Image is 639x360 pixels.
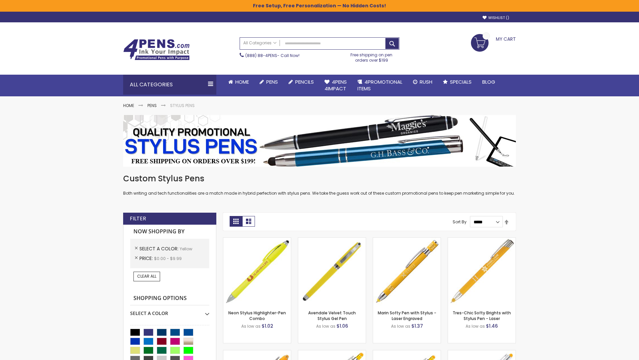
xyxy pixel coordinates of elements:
[283,75,319,89] a: Pencils
[298,350,366,356] a: Phoenix Softy Brights with Stylus Pen - Laser-Yellow
[408,75,438,89] a: Rush
[298,237,366,243] a: Avendale Velvet Touch Stylus Gel Pen-Yellow
[477,75,501,89] a: Blog
[378,310,436,321] a: Marin Softy Pen with Stylus - Laser Engraved
[123,173,516,196] div: Both writing and tech functionalities are a match made in hybrid perfection with stylus pens. We ...
[486,323,498,329] span: $1.46
[438,75,477,89] a: Specials
[123,39,190,60] img: 4Pens Custom Pens and Promotional Products
[154,256,182,261] span: $0.00 - $9.99
[482,78,495,85] span: Blog
[266,78,278,85] span: Pens
[243,40,277,46] span: All Categories
[357,78,402,92] span: 4PROMOTIONAL ITEMS
[223,238,291,305] img: Neon Stylus Highlighter-Pen Combo-Yellow
[344,50,400,63] div: Free shipping on pen orders over $199
[308,310,356,321] a: Avendale Velvet Touch Stylus Gel Pen
[130,215,146,222] strong: Filter
[324,78,347,92] span: 4Pens 4impact
[123,115,516,167] img: Stylus Pens
[391,323,410,329] span: As low as
[453,219,467,225] label: Sort By
[235,78,249,85] span: Home
[123,103,134,108] a: Home
[123,173,516,184] h1: Custom Stylus Pens
[336,323,348,329] span: $1.06
[319,75,352,96] a: 4Pens4impact
[373,238,441,305] img: Marin Softy Pen with Stylus - Laser Engraved-Yellow
[420,78,432,85] span: Rush
[466,323,485,329] span: As low as
[241,323,261,329] span: As low as
[180,246,192,252] span: Yellow
[448,238,516,305] img: Tres-Chic Softy Brights with Stylus Pen - Laser-Yellow
[133,272,160,281] a: Clear All
[450,78,472,85] span: Specials
[254,75,283,89] a: Pens
[130,225,209,239] strong: Now Shopping by
[230,216,242,227] strong: Grid
[373,237,441,243] a: Marin Softy Pen with Stylus - Laser Engraved-Yellow
[448,237,516,243] a: Tres-Chic Softy Brights with Stylus Pen - Laser-Yellow
[228,310,286,321] a: Neon Stylus Highlighter-Pen Combo
[223,350,291,356] a: Ellipse Softy Brights with Stylus Pen - Laser-Yellow
[130,305,209,317] div: Select A Color
[245,53,300,58] span: - Call Now!
[130,291,209,306] strong: Shopping Options
[411,323,423,329] span: $1.37
[223,75,254,89] a: Home
[147,103,157,108] a: Pens
[483,15,509,20] a: Wishlist
[373,350,441,356] a: Phoenix Softy Brights Gel with Stylus Pen - Laser-Yellow
[453,310,511,321] a: Tres-Chic Softy Brights with Stylus Pen - Laser
[298,238,366,305] img: Avendale Velvet Touch Stylus Gel Pen-Yellow
[137,273,156,279] span: Clear All
[448,350,516,356] a: Tres-Chic Softy with Stylus Top Pen - ColorJet-Yellow
[316,323,335,329] span: As low as
[139,245,180,252] span: Select A Color
[223,237,291,243] a: Neon Stylus Highlighter-Pen Combo-Yellow
[352,75,408,96] a: 4PROMOTIONALITEMS
[245,53,277,58] a: (888) 88-4PENS
[123,75,216,95] div: All Categories
[262,323,273,329] span: $1.02
[139,255,154,262] span: Price
[240,38,280,49] a: All Categories
[295,78,314,85] span: Pencils
[170,103,195,108] strong: Stylus Pens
